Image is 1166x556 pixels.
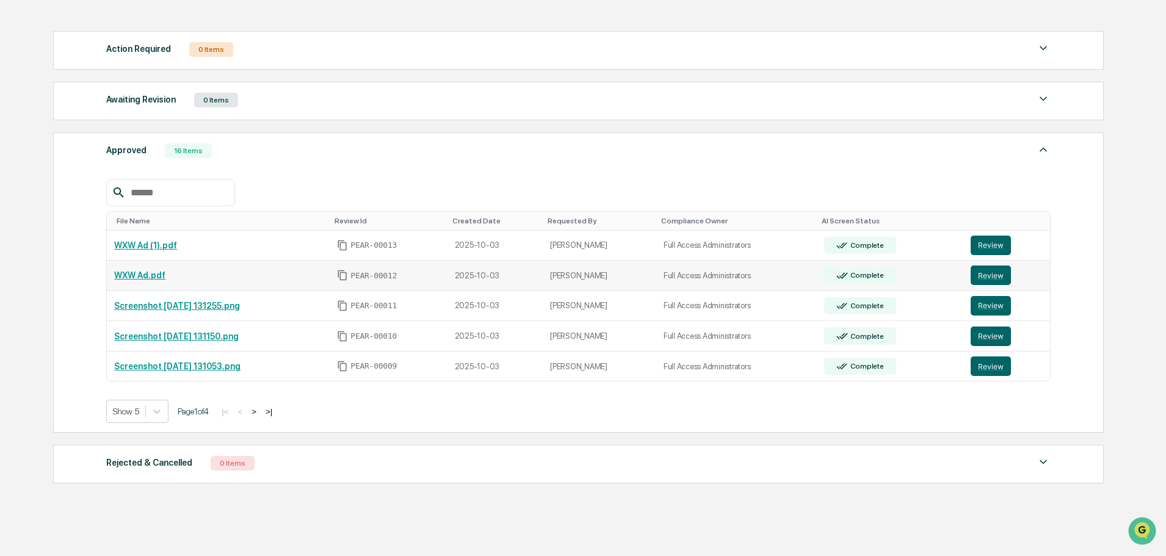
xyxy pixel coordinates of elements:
div: Toggle SortBy [452,217,538,225]
td: 2025-10-03 [447,231,543,261]
button: Review [971,236,1011,255]
td: [PERSON_NAME] [543,231,656,261]
a: 🖐️Preclearance [7,149,84,171]
div: Complete [848,362,884,370]
p: How can we help? [12,26,222,45]
div: 🔎 [12,178,22,188]
span: PEAR-00013 [350,240,397,250]
div: 🖐️ [12,155,22,165]
button: Review [971,356,1011,376]
div: Complete [848,241,884,250]
div: Awaiting Revision [106,92,176,107]
span: PEAR-00009 [350,361,397,371]
div: We're available if you need us! [42,106,154,115]
span: Pylon [121,207,148,216]
div: 0 Items [189,42,233,57]
span: PEAR-00012 [350,271,397,281]
button: < [234,406,246,417]
td: Full Access Administrators [656,291,817,322]
div: Complete [848,332,884,341]
td: [PERSON_NAME] [543,321,656,352]
div: Toggle SortBy [117,217,325,225]
div: Toggle SortBy [335,217,442,225]
div: Action Required [106,41,171,57]
span: Copy Id [337,331,348,342]
td: Full Access Administrators [656,231,817,261]
a: Review [971,296,1043,316]
img: caret [1036,455,1051,469]
span: Page 1 of 4 [178,406,209,416]
a: 🔎Data Lookup [7,172,82,194]
button: Start new chat [208,97,222,112]
span: Copy Id [337,240,348,251]
td: 2025-10-03 [447,261,543,291]
button: Review [971,296,1011,316]
iframe: Open customer support [1127,516,1160,549]
div: Complete [848,301,884,310]
span: Copy Id [337,361,348,372]
div: 0 Items [211,456,255,471]
a: 🗄️Attestations [84,149,156,171]
span: Attestations [101,154,151,166]
span: Preclearance [24,154,79,166]
div: 🗄️ [89,155,98,165]
td: Full Access Administrators [656,321,817,352]
a: Review [971,356,1043,376]
div: Rejected & Cancelled [106,455,192,471]
div: Start new chat [42,93,200,106]
button: Review [971,265,1011,285]
a: WXW Ad (1).pdf [114,240,177,250]
div: 0 Items [194,93,238,107]
div: Complete [848,271,884,280]
button: > [248,406,260,417]
span: Data Lookup [24,177,77,189]
button: >| [262,406,276,417]
a: Screenshot [DATE] 131053.png [114,361,241,371]
a: Review [971,327,1043,346]
td: [PERSON_NAME] [543,352,656,381]
td: [PERSON_NAME] [543,291,656,322]
a: WXW Ad.pdf [114,270,165,280]
div: Toggle SortBy [661,217,812,225]
img: caret [1036,41,1051,56]
a: Review [971,236,1043,255]
a: Screenshot [DATE] 131150.png [114,331,239,341]
td: [PERSON_NAME] [543,261,656,291]
img: caret [1036,92,1051,106]
div: Toggle SortBy [973,217,1045,225]
td: Full Access Administrators [656,261,817,291]
a: Screenshot [DATE] 131255.png [114,301,240,311]
button: |< [218,406,232,417]
td: Full Access Administrators [656,352,817,381]
span: Copy Id [337,300,348,311]
span: Copy Id [337,270,348,281]
div: Approved [106,142,147,158]
div: Toggle SortBy [548,217,651,225]
a: Review [971,265,1043,285]
td: 2025-10-03 [447,291,543,322]
div: 16 Items [165,143,212,158]
span: PEAR-00010 [350,331,397,341]
td: 2025-10-03 [447,352,543,381]
span: PEAR-00011 [350,301,397,311]
a: Powered byPylon [86,206,148,216]
img: 1746055101610-c473b297-6a78-478c-a979-82029cc54cd1 [12,93,34,115]
div: Toggle SortBy [822,217,958,225]
img: caret [1036,142,1051,157]
button: Review [971,327,1011,346]
td: 2025-10-03 [447,321,543,352]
